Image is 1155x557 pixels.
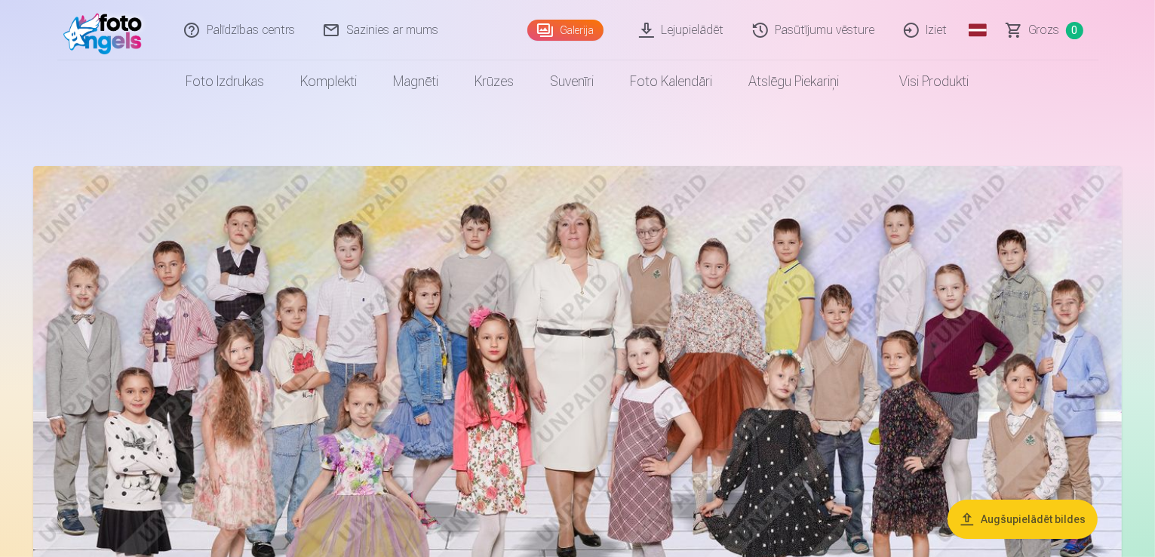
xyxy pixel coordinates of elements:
span: 0 [1066,22,1083,39]
img: /fa4 [63,6,150,54]
a: Galerija [527,20,604,41]
a: Foto kalendāri [613,60,731,103]
a: Visi produkti [858,60,988,103]
a: Krūzes [457,60,533,103]
button: Augšupielādēt bildes [948,500,1098,539]
a: Atslēgu piekariņi [731,60,858,103]
a: Foto izdrukas [168,60,283,103]
span: Grozs [1029,21,1060,39]
a: Suvenīri [533,60,613,103]
a: Magnēti [376,60,457,103]
a: Komplekti [283,60,376,103]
